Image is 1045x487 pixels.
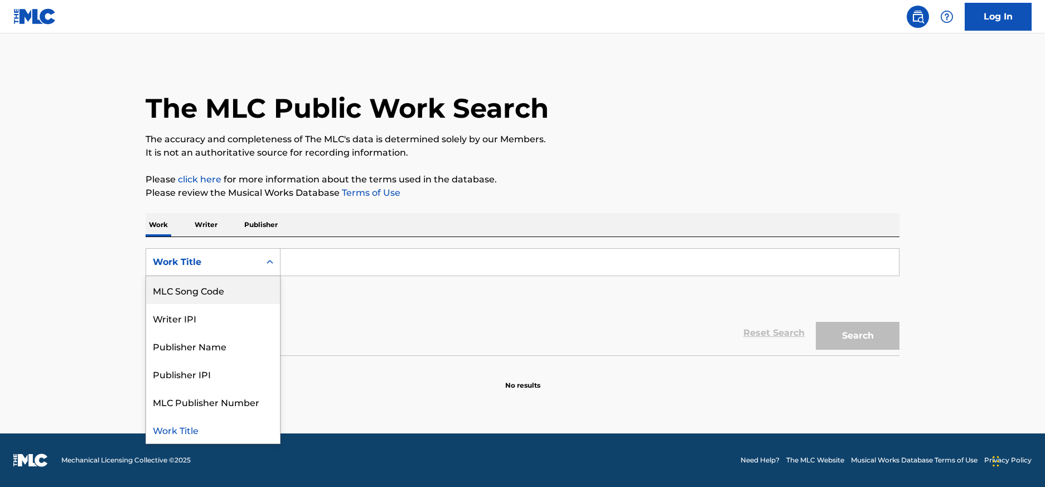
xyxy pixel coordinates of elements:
[146,304,280,332] div: Writer IPI
[191,213,221,237] p: Writer
[13,8,56,25] img: MLC Logo
[340,187,400,198] a: Terms of Use
[13,454,48,467] img: logo
[965,3,1032,31] a: Log In
[146,173,899,186] p: Please for more information about the terms used in the database.
[146,91,549,125] h1: The MLC Public Work Search
[146,146,899,160] p: It is not an authoritative source for recording information.
[146,186,899,200] p: Please review the Musical Works Database
[505,367,540,390] p: No results
[146,248,899,355] form: Search Form
[178,174,221,185] a: click here
[993,445,999,478] div: Drag
[940,10,954,23] img: help
[989,433,1045,487] iframe: Chat Widget
[146,360,280,388] div: Publisher IPI
[936,6,958,28] div: Help
[146,213,171,237] p: Work
[241,213,281,237] p: Publisher
[786,455,844,465] a: The MLC Website
[146,276,280,304] div: MLC Song Code
[984,455,1032,465] a: Privacy Policy
[153,255,253,269] div: Work Title
[911,10,925,23] img: search
[741,455,780,465] a: Need Help?
[146,332,280,360] div: Publisher Name
[146,133,899,146] p: The accuracy and completeness of The MLC's data is determined solely by our Members.
[851,455,978,465] a: Musical Works Database Terms of Use
[61,455,191,465] span: Mechanical Licensing Collective © 2025
[907,6,929,28] a: Public Search
[146,416,280,443] div: Work Title
[146,388,280,416] div: MLC Publisher Number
